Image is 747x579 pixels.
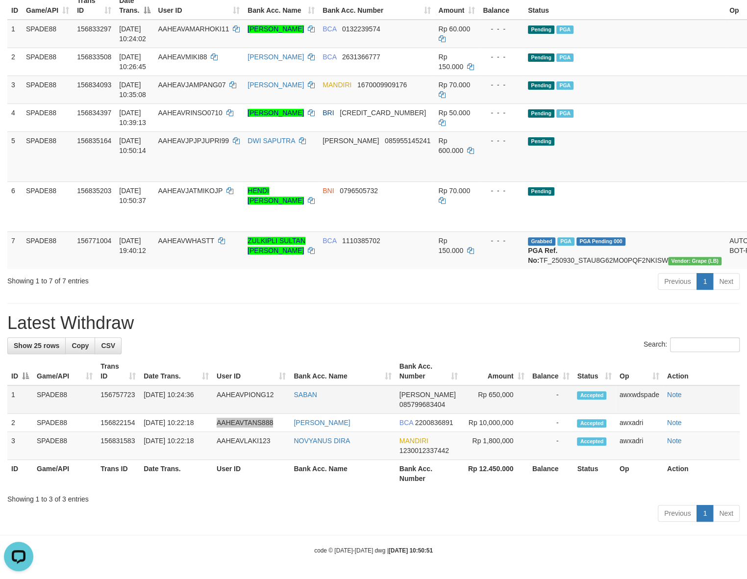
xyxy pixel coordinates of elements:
td: 4 [7,103,22,131]
a: Copy [65,337,95,354]
span: Copy 0132239574 to clipboard [342,25,380,33]
td: SPADE88 [33,432,97,460]
strong: [DATE] 10:50:51 [389,547,433,554]
span: 156833508 [77,53,111,61]
td: SPADE88 [22,231,73,269]
a: [PERSON_NAME] [248,25,304,33]
a: CSV [95,337,122,354]
span: Vendor URL: https://dashboard.q2checkout.com/secure [668,257,722,265]
span: Copy 085799683404 to clipboard [399,401,445,408]
a: Note [667,419,682,427]
th: ID: activate to sort column descending [7,357,33,385]
label: Search: [644,337,740,352]
a: 1 [697,273,713,290]
span: Rp 50.000 [438,109,470,117]
td: 2 [7,414,33,432]
a: [PERSON_NAME] [294,419,350,427]
button: Open LiveChat chat widget [4,4,33,33]
span: Pending [528,81,554,90]
span: [DATE] 10:24:02 [119,25,146,43]
span: Copy 1110385702 to clipboard [342,237,380,245]
div: - - - [483,236,520,246]
span: Rp 60.000 [438,25,470,33]
th: Amount: activate to sort column ascending [462,357,528,385]
td: 2 [7,48,22,76]
td: - [528,414,573,432]
td: SPADE88 [22,131,73,181]
span: BCA [323,53,336,61]
span: BCA [323,237,336,245]
th: Trans ID: activate to sort column ascending [97,357,140,385]
small: code © [DATE]-[DATE] dwg | [314,547,433,554]
span: AAHEAVAMARHOKI11 [158,25,229,33]
span: AAHEAVRINSO0710 [158,109,222,117]
span: Copy 1670009909176 to clipboard [357,81,407,89]
a: Next [713,505,740,522]
span: [PERSON_NAME] [323,137,379,145]
div: - - - [483,186,520,196]
a: 1 [697,505,713,522]
div: Showing 1 to 7 of 7 entries [7,272,304,286]
span: Copy 085955145241 to clipboard [385,137,430,145]
td: TF_250930_STAU8G62MO0PQF2NKISW [524,231,725,269]
th: Game/API: activate to sort column ascending [33,357,97,385]
input: Search: [670,337,740,352]
td: SPADE88 [22,48,73,76]
th: User ID: activate to sort column ascending [213,357,290,385]
span: [DATE] 10:39:13 [119,109,146,126]
span: Grabbed [528,237,555,246]
span: Rp 150.000 [438,237,463,254]
span: Copy 582901035515530 to clipboard [340,109,426,117]
span: 156835203 [77,187,111,195]
span: Marked by awxadri [556,81,573,90]
td: awxwdspade [616,385,663,414]
span: [DATE] 10:35:08 [119,81,146,99]
td: 3 [7,432,33,460]
span: Pending [528,25,554,34]
span: Copy [72,342,89,350]
td: SPADE88 [22,181,73,231]
span: 156834397 [77,109,111,117]
span: Accepted [577,419,606,428]
span: Accepted [577,391,606,400]
span: Marked by awxadri [557,237,574,246]
a: Note [667,391,682,399]
td: awxadri [616,432,663,460]
a: Previous [658,505,697,522]
span: AAHEAVJPJPJUPRI99 [158,137,228,145]
td: 156822154 [97,414,140,432]
td: AAHEAVTANS888 [213,414,290,432]
span: MANDIRI [323,81,351,89]
span: AAHEAVWHASTT [158,237,214,245]
td: 7 [7,231,22,269]
a: SABAN [294,391,317,399]
td: [DATE] 10:24:36 [140,385,213,414]
th: Status: activate to sort column ascending [573,357,615,385]
td: 1 [7,20,22,48]
a: Note [667,437,682,445]
div: - - - [483,52,520,62]
a: NOVYANUS DIRA [294,437,350,445]
span: Marked by awxadri [556,25,573,34]
span: Rp 70.000 [438,81,470,89]
td: Rp 650,000 [462,385,528,414]
span: AAHEAVMIKI88 [158,53,207,61]
span: Rp 600.000 [438,137,463,154]
td: 156757723 [97,385,140,414]
span: BCA [399,419,413,427]
a: Show 25 rows [7,337,66,354]
th: Op: activate to sort column ascending [616,357,663,385]
span: CSV [101,342,115,350]
th: Game/API [33,460,97,488]
a: [PERSON_NAME] [248,53,304,61]
b: PGA Ref. No: [528,247,557,264]
td: - [528,432,573,460]
span: Marked by awxadri [556,53,573,62]
th: Bank Acc. Number: activate to sort column ascending [396,357,462,385]
a: Next [713,273,740,290]
div: - - - [483,80,520,90]
th: Action [663,460,740,488]
span: Copy 2631366777 to clipboard [342,53,380,61]
td: AAHEAVLAKI123 [213,432,290,460]
span: Accepted [577,437,606,446]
